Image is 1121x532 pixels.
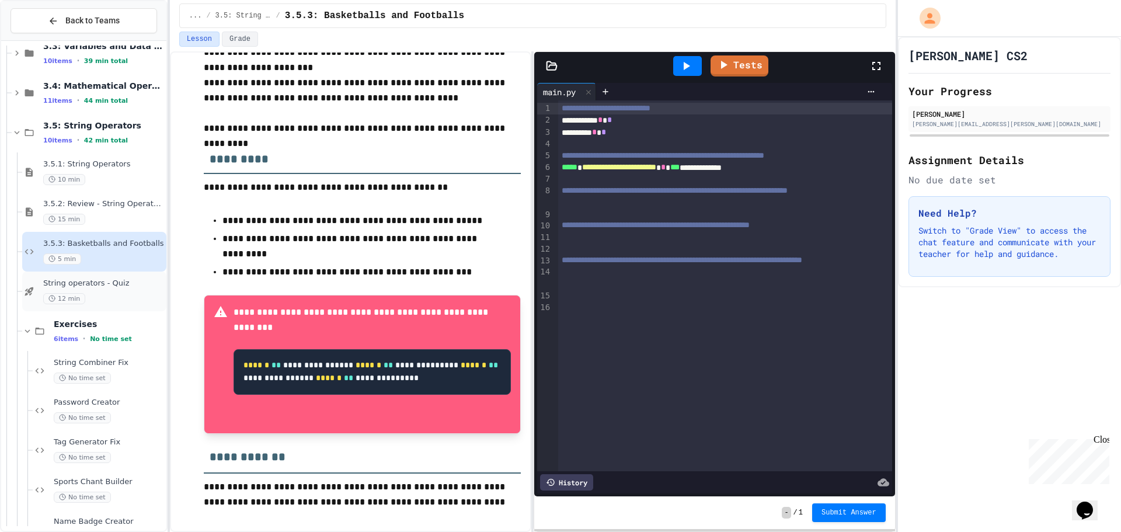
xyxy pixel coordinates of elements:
span: 10 min [43,174,85,185]
div: 9 [537,209,552,221]
span: 3.5.3: Basketballs and Footballs [43,239,164,249]
span: 44 min total [84,97,128,105]
span: 1 [799,508,803,517]
span: Name Badge Creator [54,517,164,527]
span: 6 items [54,335,78,343]
span: 3.5.1: String Operators [43,159,164,169]
span: 10 items [43,57,72,65]
h1: [PERSON_NAME] CS2 [908,47,1028,64]
div: 16 [537,302,552,314]
span: 3.4: Mathematical Operators [43,81,164,91]
iframe: chat widget [1024,434,1109,484]
div: My Account [907,5,944,32]
div: 12 [537,244,552,255]
span: No time set [54,492,111,503]
span: 15 min [43,214,85,225]
span: 5 min [43,253,81,265]
div: main.py [537,83,596,100]
button: Lesson [179,32,220,47]
span: • [77,56,79,65]
span: Tag Generator Fix [54,437,164,447]
h3: Need Help? [918,206,1101,220]
div: No due date set [908,173,1110,187]
div: [PERSON_NAME][EMAIL_ADDRESS][PERSON_NAME][DOMAIN_NAME] [912,120,1107,128]
span: - [782,507,791,519]
span: 39 min total [84,57,128,65]
span: No time set [54,373,111,384]
span: 11 items [43,97,72,105]
span: 12 min [43,293,85,304]
div: 4 [537,138,552,150]
div: 10 [537,220,552,232]
div: main.py [537,86,582,98]
div: 3 [537,127,552,138]
div: [PERSON_NAME] [912,109,1107,119]
span: 3.3: Variables and Data Types [43,41,164,51]
iframe: chat widget [1072,485,1109,520]
span: 10 items [43,137,72,144]
div: 11 [537,232,552,244]
button: Grade [222,32,258,47]
div: 13 [537,255,552,267]
span: 3.5: String Operators [43,120,164,131]
div: 15 [537,290,552,302]
span: Sports Chant Builder [54,477,164,487]
span: / [206,11,210,20]
div: 14 [537,266,552,290]
h2: Your Progress [908,83,1110,99]
span: Password Creator [54,398,164,408]
div: 1 [537,103,552,114]
p: Switch to "Grade View" to access the chat feature and communicate with your teacher for help and ... [918,225,1101,260]
div: 5 [537,150,552,162]
button: Back to Teams [11,8,157,33]
div: 7 [537,173,552,185]
span: Submit Answer [821,508,876,517]
div: 8 [537,185,552,209]
h2: Assignment Details [908,152,1110,168]
span: • [77,96,79,105]
span: ... [189,11,202,20]
span: No time set [90,335,132,343]
div: 6 [537,162,552,173]
span: No time set [54,452,111,463]
span: String operators - Quiz [43,279,164,288]
span: No time set [54,412,111,423]
span: • [83,334,85,343]
span: / [276,11,280,20]
span: Back to Teams [65,15,120,27]
span: Exercises [54,319,164,329]
span: 3.5: String Operators [215,11,271,20]
div: 2 [537,114,552,126]
span: 3.5.3: Basketballs and Footballs [285,9,464,23]
span: / [793,508,798,517]
span: 3.5.2: Review - String Operators [43,199,164,209]
span: • [77,135,79,145]
button: Submit Answer [812,503,886,522]
a: Tests [711,55,768,77]
span: 42 min total [84,137,128,144]
div: Chat with us now!Close [5,5,81,74]
div: History [540,474,593,491]
span: String Combiner Fix [54,358,164,368]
